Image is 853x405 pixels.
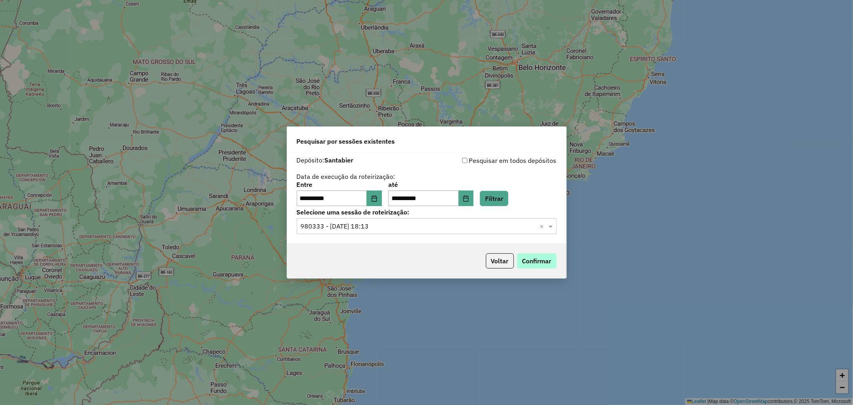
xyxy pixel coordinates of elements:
label: Selecione uma sessão de roteirização: [297,207,557,217]
div: Pesquisar em todos depósitos [427,156,557,165]
label: Depósito: [297,155,354,165]
span: Pesquisar por sessões existentes [297,136,395,146]
button: Choose Date [367,190,382,207]
label: até [388,180,473,189]
button: Voltar [486,253,514,269]
span: Clear all [540,221,547,231]
button: Confirmar [517,253,557,269]
label: Entre [297,180,382,189]
strong: Santabier [325,156,354,164]
button: Filtrar [480,191,508,206]
button: Choose Date [459,190,474,207]
label: Data de execução da roteirização: [297,172,396,181]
